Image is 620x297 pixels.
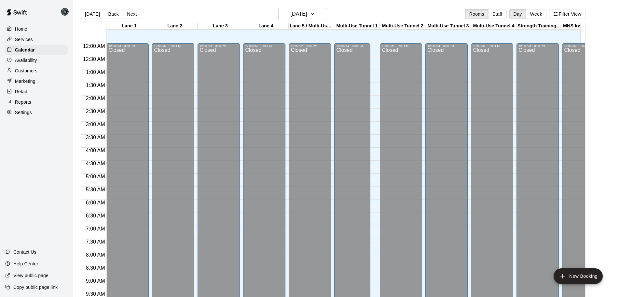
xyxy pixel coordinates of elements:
[84,148,107,153] span: 4:00 AM
[84,109,107,114] span: 2:30 AM
[84,82,107,88] span: 1:30 AM
[473,44,511,48] div: 12:00 AM – 3:00 PM
[15,88,27,95] p: Retail
[81,56,107,62] span: 12:30 AM
[334,23,380,29] div: Multi-Use Tunnel 1
[5,66,68,76] a: Customers
[5,55,68,65] a: Availability
[81,43,107,49] span: 12:00 AM
[84,213,107,218] span: 6:30 AM
[336,44,368,48] div: 12:00 AM – 3:00 PM
[5,108,68,117] a: Settings
[154,44,192,48] div: 12:00 AM – 3:00 PM
[84,265,107,271] span: 8:30 AM
[291,9,307,19] h6: [DATE]
[84,174,107,179] span: 5:00 AM
[84,291,107,297] span: 9:30 AM
[13,249,36,255] p: Contact Us
[106,23,152,29] div: Lane 1
[526,9,546,19] button: Week
[549,9,586,19] button: Filter View
[509,9,526,19] button: Day
[84,239,107,245] span: 7:30 AM
[562,23,608,29] div: MNS Instructor Tunnel
[15,26,27,32] p: Home
[104,9,123,19] button: Back
[84,69,107,75] span: 1:00 AM
[15,47,35,53] p: Calendar
[243,23,289,29] div: Lane 4
[5,87,68,97] a: Retail
[123,9,141,19] button: Next
[108,44,147,48] div: 12:00 AM – 3:00 PM
[15,109,32,116] p: Settings
[84,200,107,205] span: 6:00 AM
[84,135,107,140] span: 3:30 AM
[425,23,471,29] div: Multi-Use Tunnel 3
[554,268,603,284] button: add
[84,278,107,284] span: 9:00 AM
[84,226,107,231] span: 7:00 AM
[60,5,73,18] div: Danny Lake
[471,23,517,29] div: Multi-Use Tunnel 4
[5,35,68,44] a: Services
[84,96,107,101] span: 2:00 AM
[518,44,557,48] div: 12:00 AM – 3:00 PM
[15,36,33,43] p: Services
[564,44,602,48] div: 12:00 AM – 3:00 PM
[81,9,104,19] button: [DATE]
[84,187,107,192] span: 5:30 AM
[488,9,507,19] button: Staff
[152,23,198,29] div: Lane 2
[278,8,327,20] button: [DATE]
[200,44,238,48] div: 12:00 AM – 3:00 PM
[382,44,420,48] div: 12:00 AM – 3:00 PM
[15,57,37,64] p: Availability
[5,45,68,55] a: Calendar
[5,76,68,86] a: Marketing
[15,99,31,105] p: Reports
[198,23,243,29] div: Lane 3
[61,8,69,16] img: Danny Lake
[15,67,37,74] p: Customers
[380,23,425,29] div: Multi-Use Tunnel 2
[13,284,58,290] p: Copy public page link
[84,252,107,258] span: 8:00 AM
[427,44,466,48] div: 12:00 AM – 3:00 PM
[465,9,489,19] button: Rooms
[84,161,107,166] span: 4:30 AM
[517,23,562,29] div: Strength Training Room
[13,260,38,267] p: Help Center
[289,23,334,29] div: Lane 5 / Multi-Use Tunnel 5
[5,24,68,34] a: Home
[5,97,68,107] a: Reports
[15,78,35,84] p: Marketing
[13,272,48,279] p: View public page
[245,44,283,48] div: 12:00 AM – 3:00 PM
[84,122,107,127] span: 3:00 AM
[291,44,329,48] div: 12:00 AM – 3:00 PM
